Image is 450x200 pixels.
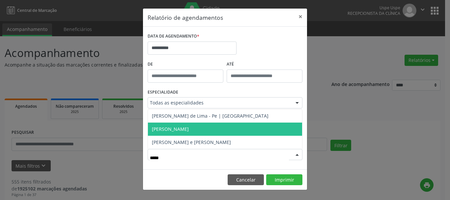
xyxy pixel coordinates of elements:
[148,59,223,70] label: De
[150,100,289,106] span: Todas as especialidades
[148,13,223,22] h5: Relatório de agendamentos
[148,31,199,42] label: DATA DE AGENDAMENTO
[152,113,268,119] span: [PERSON_NAME] de Lima - Pe | [GEOGRAPHIC_DATA]
[228,174,264,186] button: Cancelar
[266,174,302,186] button: Imprimir
[152,126,189,132] span: [PERSON_NAME]
[152,139,231,145] span: [PERSON_NAME] e [PERSON_NAME]
[148,87,178,98] label: ESPECIALIDADE
[294,9,307,25] button: Close
[227,59,302,70] label: ATÉ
